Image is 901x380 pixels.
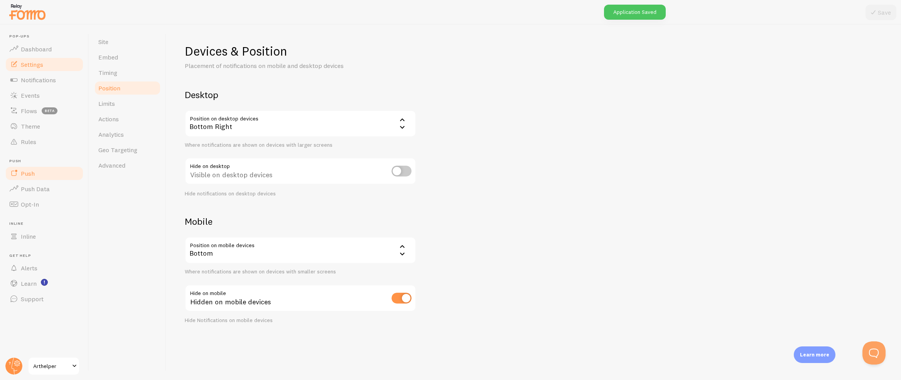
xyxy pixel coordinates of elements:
span: Push [21,170,35,177]
a: Limits [94,96,161,111]
span: Limits [98,100,115,107]
span: Push Data [21,185,50,193]
div: Application Saved [604,5,666,20]
span: Position [98,84,120,92]
span: Opt-In [21,200,39,208]
a: Inline [5,229,84,244]
span: Support [21,295,44,303]
a: Geo Targeting [94,142,161,158]
h1: Devices & Position [185,43,416,59]
span: Settings [21,61,43,68]
span: Actions [98,115,119,123]
span: Rules [21,138,36,146]
a: Push [5,166,84,181]
span: Notifications [21,76,56,84]
div: Visible on desktop devices [185,158,416,186]
div: Bottom Right [185,110,416,137]
span: Push [9,159,84,164]
span: Get Help [9,253,84,258]
span: Pop-ups [9,34,84,39]
span: Learn [21,280,37,287]
span: Events [21,92,40,99]
a: Analytics [94,127,161,142]
a: Dashboard [5,41,84,57]
div: Hide Notifications on mobile devices [185,317,416,324]
span: Flows [21,107,37,115]
div: Where notifications are shown on devices with larger screens [185,142,416,149]
span: Geo Targeting [98,146,137,154]
a: Embed [94,49,161,65]
span: Timing [98,69,117,76]
a: Advanced [94,158,161,173]
a: Site [94,34,161,49]
a: Arthelper [28,357,80,375]
p: Learn more [800,351,829,358]
span: Dashboard [21,45,52,53]
a: Support [5,291,84,307]
p: Placement of notifications on mobile and desktop devices [185,61,370,70]
h2: Mobile [185,215,416,227]
a: Theme [5,119,84,134]
span: Alerts [21,264,37,272]
span: Inline [9,221,84,226]
span: Advanced [98,161,125,169]
div: Hide notifications on desktop devices [185,190,416,197]
span: Site [98,38,108,46]
svg: <p>Watch New Feature Tutorials!</p> [41,279,48,286]
a: Learn [5,276,84,291]
a: Alerts [5,260,84,276]
span: Analytics [98,131,124,138]
a: Timing [94,65,161,80]
div: Hidden on mobile devices [185,285,416,313]
a: Events [5,88,84,103]
a: Push Data [5,181,84,197]
div: Where notifications are shown on devices with smaller screens [185,268,416,275]
iframe: Help Scout Beacon - Open [862,341,886,365]
a: Position [94,80,161,96]
a: Rules [5,134,84,149]
span: Embed [98,53,118,61]
a: Settings [5,57,84,72]
a: Actions [94,111,161,127]
span: Inline [21,232,36,240]
span: Theme [21,122,40,130]
span: beta [42,107,57,114]
span: Arthelper [33,361,70,371]
img: fomo-relay-logo-orange.svg [8,2,47,22]
div: Learn more [794,346,835,363]
div: Bottom [185,237,416,264]
a: Opt-In [5,197,84,212]
h2: Desktop [185,89,416,101]
a: Flows beta [5,103,84,119]
a: Notifications [5,72,84,88]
